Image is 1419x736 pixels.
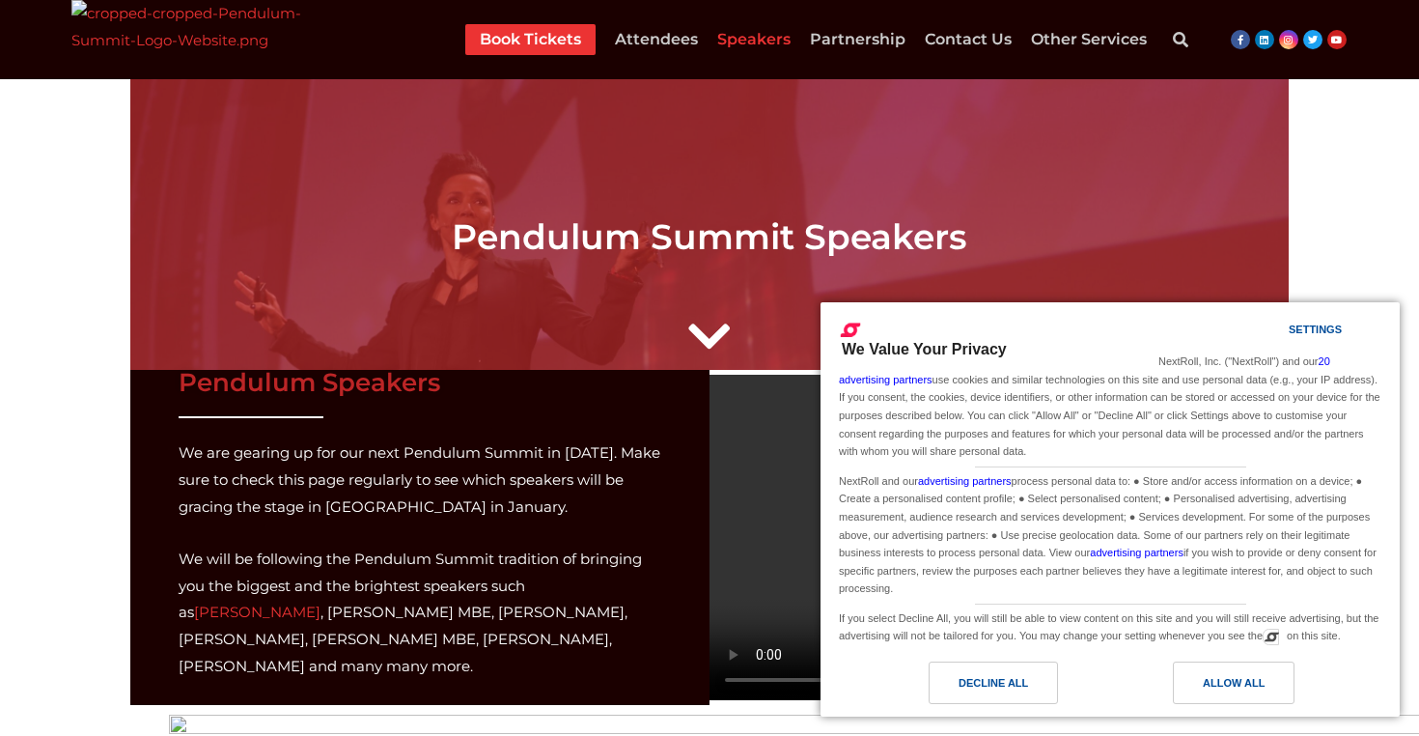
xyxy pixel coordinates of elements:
p: We will be following the Pendulum Summit tradition of bringing you the biggest and the brightest ... [179,546,661,680]
div: NextRoll and our process personal data to: ● Store and/or access information on a device; ● Creat... [835,467,1385,600]
span: We Value Your Privacy [842,341,1007,357]
a: Allow All [1110,662,1388,714]
div: Allow All [1203,672,1265,694]
h2: Pendulum Summit Speakers [130,219,1289,254]
p: We are gearing up for our next Pendulum Summit in [DATE]. Make sure to check this page regularly ... [179,439,661,521]
a: advertising partners [918,475,1012,487]
a: Decline All [832,662,1110,714]
a: Speakers [717,24,791,55]
nav: Menu [465,24,1147,55]
a: advertising partners [1090,547,1183,558]
a: Partnership [810,24,905,55]
div: NextRoll, Inc. ("NextRoll") and our use cookies and similar technologies on this site and use per... [835,351,1385,462]
a: Attendees [615,24,698,55]
div: Search [1161,20,1200,59]
a: 20 advertising partners [839,355,1330,385]
div: Settings [1289,319,1342,340]
a: Book Tickets [480,24,581,55]
a: Settings [1255,314,1301,350]
h3: Pendulum Speakers [179,370,661,395]
div: Decline All [959,672,1028,694]
a: Other Services [1031,24,1147,55]
div: If you select Decline All, you will still be able to view content on this site and you will still... [835,605,1385,647]
a: Contact Us [925,24,1012,55]
a: [PERSON_NAME] [194,603,320,621]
